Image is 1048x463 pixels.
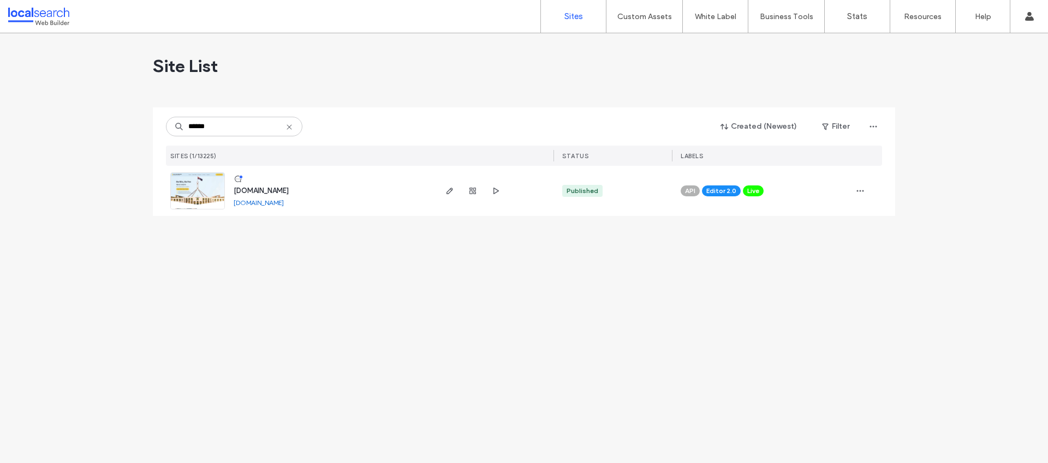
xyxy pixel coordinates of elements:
span: Help [25,8,47,17]
label: Stats [847,11,867,21]
button: Filter [811,118,860,135]
a: [DOMAIN_NAME] [234,187,289,195]
span: STATUS [562,152,588,160]
span: LABELS [681,152,703,160]
label: Business Tools [760,12,813,21]
label: Custom Assets [617,12,672,21]
div: Published [567,186,598,196]
label: Sites [564,11,583,21]
span: Site List [153,55,218,77]
span: SITES (1/13225) [170,152,217,160]
a: [DOMAIN_NAME] [234,199,284,207]
span: API [685,186,695,196]
label: Help [975,12,991,21]
span: Editor 2.0 [706,186,736,196]
span: Live [747,186,759,196]
label: White Label [695,12,736,21]
label: Resources [904,12,942,21]
button: Created (Newest) [711,118,807,135]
